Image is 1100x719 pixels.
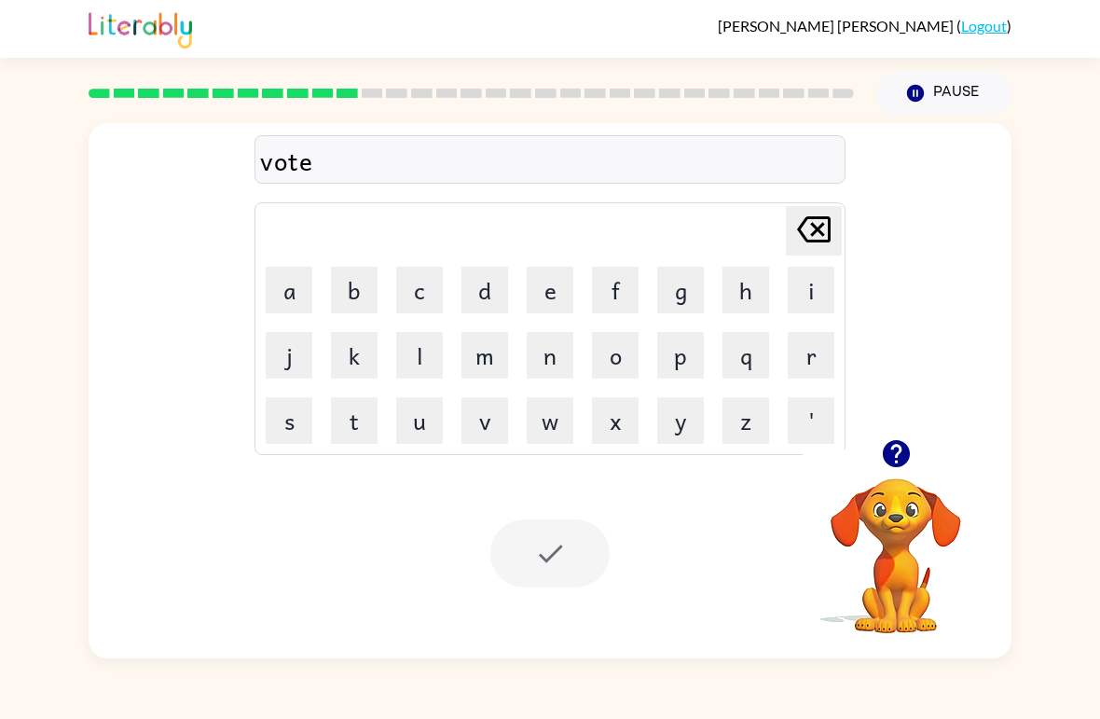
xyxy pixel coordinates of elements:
button: e [527,267,573,313]
button: o [592,332,639,379]
button: y [657,397,704,444]
div: vote [260,141,840,180]
button: s [266,397,312,444]
button: h [722,267,769,313]
button: f [592,267,639,313]
button: j [266,332,312,379]
button: n [527,332,573,379]
button: l [396,332,443,379]
video: Your browser must support playing .mp4 files to use Literably. Please try using another browser. [803,449,989,636]
button: b [331,267,378,313]
button: x [592,397,639,444]
div: ( ) [718,17,1011,35]
button: d [461,267,508,313]
button: c [396,267,443,313]
button: p [657,332,704,379]
img: Literably [89,7,192,48]
button: z [722,397,769,444]
button: w [527,397,573,444]
a: Logout [961,17,1007,35]
button: i [788,267,834,313]
button: g [657,267,704,313]
button: u [396,397,443,444]
button: r [788,332,834,379]
button: q [722,332,769,379]
button: v [461,397,508,444]
button: a [266,267,312,313]
button: t [331,397,378,444]
button: Pause [876,72,1011,115]
button: ' [788,397,834,444]
button: k [331,332,378,379]
button: m [461,332,508,379]
span: [PERSON_NAME] [PERSON_NAME] [718,17,956,35]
